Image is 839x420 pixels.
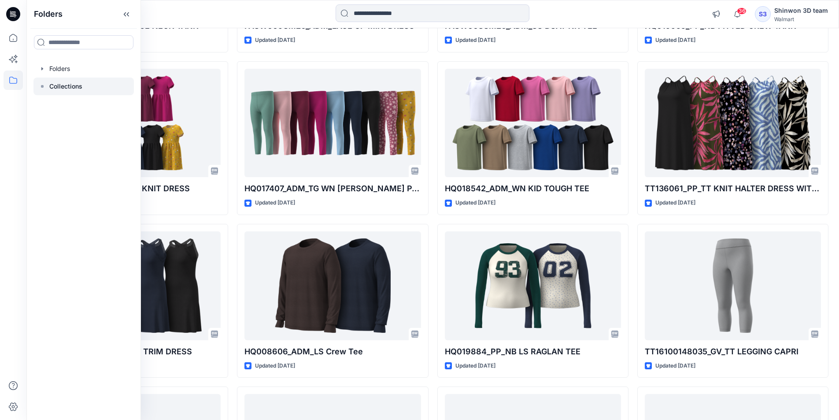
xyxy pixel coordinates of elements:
[455,198,495,208] p: Updated [DATE]
[244,231,421,340] a: HQ008606_ADM_LS Crew Tee
[455,361,495,371] p: Updated [DATE]
[774,5,828,16] div: Shinwon 3D team
[655,361,695,371] p: Updated [DATE]
[244,346,421,358] p: HQ008606_ADM_LS Crew Tee
[445,346,621,358] p: HQ019884_PP_NB LS RAGLAN TEE
[645,182,821,195] p: TT136061_PP_TT KNIT HALTER DRESS WITH SELF TIE
[645,69,821,178] a: TT136061_PP_TT KNIT HALTER DRESS WITH SELF TIE
[445,182,621,195] p: HQ018542_ADM_WN KID TOUGH TEE
[445,231,621,340] a: HQ019884_PP_NB LS RAGLAN TEE
[774,16,828,22] div: Walmart
[255,361,295,371] p: Updated [DATE]
[755,6,771,22] div: S3
[737,7,747,15] span: 36
[455,36,495,45] p: Updated [DATE]
[255,198,295,208] p: Updated [DATE]
[445,69,621,178] a: HQ018542_ADM_WN KID TOUGH TEE
[645,231,821,340] a: TT16100148035_GV_TT LEGGING CAPRI
[645,346,821,358] p: TT16100148035_GV_TT LEGGING CAPRI
[49,81,82,92] p: Collections
[655,36,695,45] p: Updated [DATE]
[255,36,295,45] p: Updated [DATE]
[655,198,695,208] p: Updated [DATE]
[244,69,421,178] a: HQ017407_ADM_TG WN KINT PANT
[244,182,421,195] p: HQ017407_ADM_TG WN [PERSON_NAME] PANT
